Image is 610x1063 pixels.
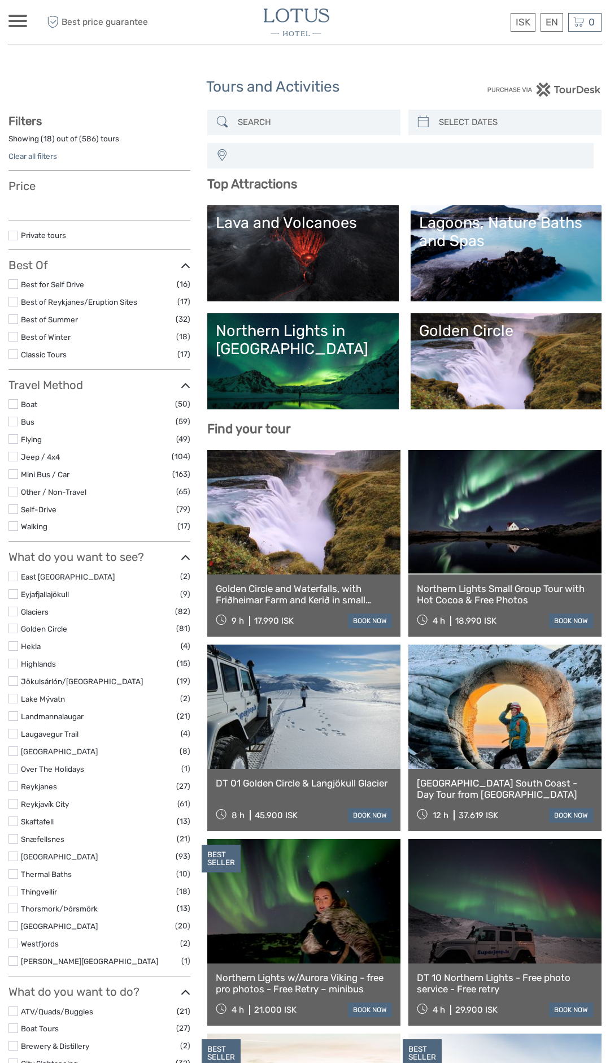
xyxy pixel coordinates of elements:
[21,939,59,948] a: Westfjords
[177,1005,190,1018] span: (21)
[181,727,190,740] span: (4)
[419,214,593,293] a: Lagoons, Nature Baths and Spas
[21,817,54,826] a: Skaftafell
[21,922,98,931] a: [GEOGRAPHIC_DATA]
[21,435,42,444] a: Flying
[21,231,66,240] a: Private tours
[21,870,72,879] a: Thermal Baths
[21,659,56,668] a: Highlands
[172,450,190,463] span: (104)
[587,16,596,28] span: 0
[216,214,390,232] div: Lava and Volcanoes
[254,1005,297,1015] div: 21.000 ISK
[216,777,392,789] a: DT 01 Golden Circle & Langjökull Glacier
[8,179,190,193] h3: Price
[175,397,190,410] span: (50)
[176,885,190,898] span: (18)
[181,639,190,653] span: (4)
[216,972,392,995] a: Northern Lights w/Aurora Viking - free pro photos - Free Retry – minibus
[180,1039,190,1052] span: (2)
[21,522,47,531] a: Walking
[21,642,41,651] a: Hekla
[8,152,57,161] a: Clear all filters
[8,378,190,392] h3: Travel Method
[8,550,190,564] h3: What do you want to see?
[176,503,190,516] span: (79)
[516,16,530,28] span: ISK
[21,350,67,359] a: Classic Tours
[21,572,115,581] a: East [GEOGRAPHIC_DATA]
[177,657,190,670] span: (15)
[176,415,190,428] span: (59)
[21,332,71,342] a: Best of Winter
[177,710,190,723] span: (21)
[434,113,596,132] input: SELECT DATES
[216,322,390,358] div: Northern Lights in [GEOGRAPHIC_DATA]
[207,421,291,437] b: Find your tour
[433,1005,445,1015] span: 4 h
[177,278,190,291] span: (16)
[21,904,98,913] a: Thorsmork/Þórsmörk
[21,590,69,599] a: Eyjafjallajökull
[21,782,57,791] a: Reykjanes
[549,808,593,823] a: book now
[21,1007,93,1016] a: ATV/Quads/Buggies
[177,675,190,688] span: (19)
[487,83,602,97] img: PurchaseViaTourDesk.png
[433,616,445,626] span: 4 h
[43,133,52,144] label: 18
[172,468,190,481] span: (163)
[232,1005,244,1015] span: 4 h
[21,764,84,774] a: Over The Holidays
[180,937,190,950] span: (2)
[180,570,190,583] span: (2)
[176,330,190,343] span: (18)
[21,957,158,966] a: [PERSON_NAME][GEOGRAPHIC_DATA]
[21,677,143,686] a: Jökulsárlón/[GEOGRAPHIC_DATA]
[21,487,86,496] a: Other / Non-Travel
[455,1005,498,1015] div: 29.900 ISK
[21,835,64,844] a: Snæfellsnes
[180,692,190,705] span: (2)
[417,777,593,801] a: [GEOGRAPHIC_DATA] South Coast - Day Tour from [GEOGRAPHIC_DATA]
[459,810,498,820] div: 37.619 ISK
[177,902,190,915] span: (13)
[21,887,57,896] a: Thingvellir
[177,295,190,308] span: (17)
[180,745,190,758] span: (8)
[417,583,593,606] a: Northern Lights Small Group Tour with Hot Cocoa & Free Photos
[176,622,190,635] span: (81)
[419,322,593,340] div: Golden Circle
[255,810,298,820] div: 45.900 ISK
[175,919,190,932] span: (20)
[82,133,96,144] label: 586
[419,322,593,401] a: Golden Circle
[348,808,392,823] a: book now
[549,613,593,628] a: book now
[21,297,137,306] a: Best of Reykjanes/Eruption Sites
[176,867,190,880] span: (10)
[21,470,69,479] a: Mini Bus / Car
[177,797,190,810] span: (61)
[254,616,294,626] div: 17.990 ISK
[21,280,84,289] a: Best for Self Drive
[233,113,395,132] input: SEARCH
[207,176,297,192] b: Top Attractions
[455,616,496,626] div: 18.990 ISK
[181,954,190,967] span: (1)
[176,780,190,793] span: (27)
[177,832,190,845] span: (21)
[419,214,593,250] div: Lagoons, Nature Baths and Spas
[216,214,390,293] a: Lava and Volcanoes
[21,852,98,861] a: [GEOGRAPHIC_DATA]
[21,729,79,738] a: Laugavegur Trail
[21,1042,89,1051] a: Brewery & Distillery
[177,520,190,533] span: (17)
[177,348,190,361] span: (17)
[21,417,34,426] a: Bus
[232,616,244,626] span: 9 h
[21,800,69,809] a: Reykjavík City
[21,505,56,514] a: Self-Drive
[8,133,190,151] div: Showing ( ) out of ( ) tours
[202,845,241,873] div: BEST SELLER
